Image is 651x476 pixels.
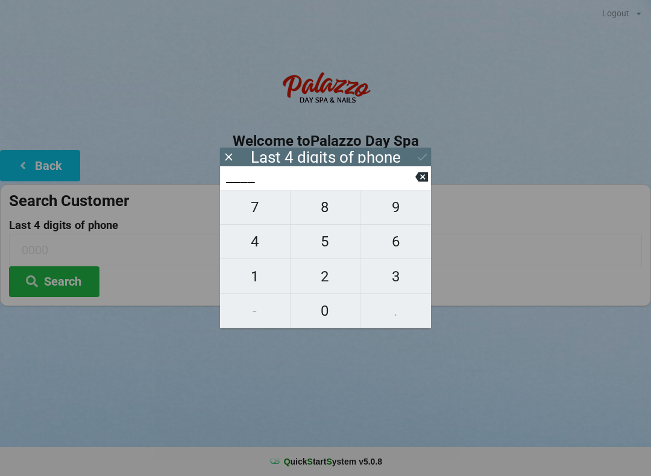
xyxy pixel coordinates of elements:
span: 3 [360,264,431,289]
span: 6 [360,229,431,254]
span: 2 [291,264,360,289]
button: 3 [360,259,431,293]
span: 0 [291,298,360,324]
button: 4 [220,225,291,259]
button: 1 [220,259,291,293]
div: Last 4 digits of phone [251,151,401,163]
span: 5 [291,229,360,254]
span: 9 [360,195,431,220]
button: 8 [291,190,361,225]
button: 9 [360,190,431,225]
span: 8 [291,195,360,220]
button: 7 [220,190,291,225]
button: 0 [291,294,361,328]
span: 1 [220,264,290,289]
button: 5 [291,225,361,259]
span: 4 [220,229,290,254]
span: 7 [220,195,290,220]
button: 2 [291,259,361,293]
button: 6 [360,225,431,259]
